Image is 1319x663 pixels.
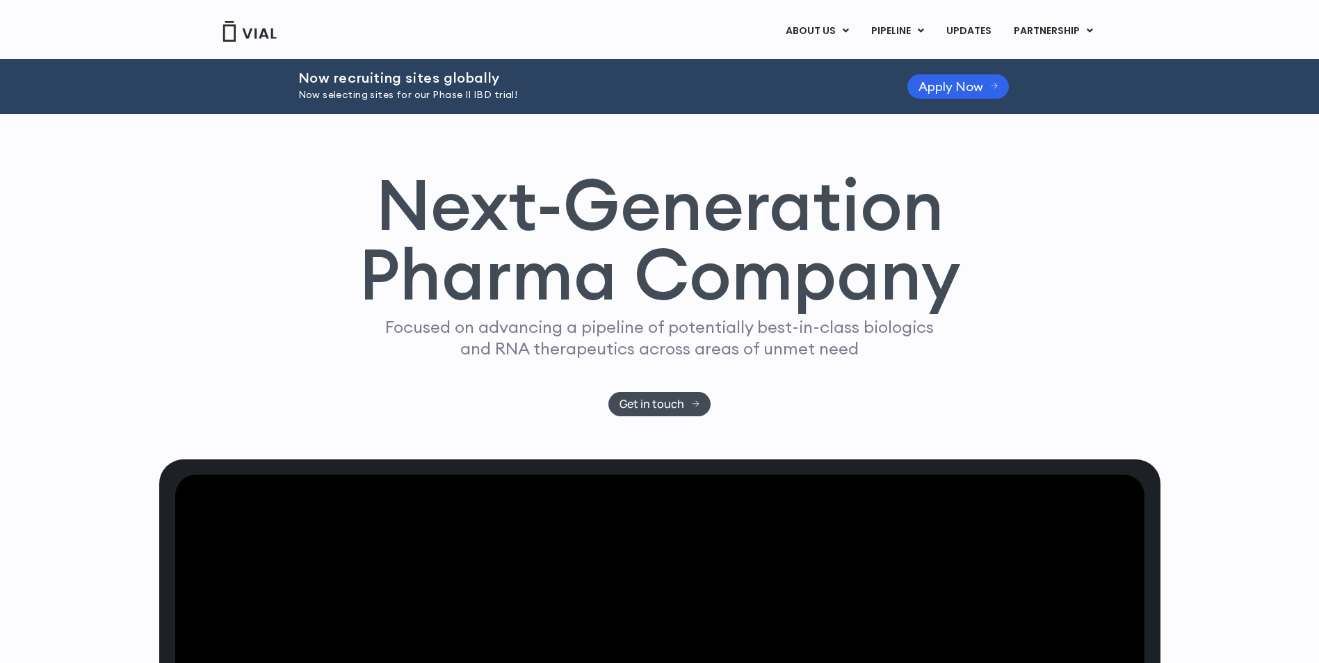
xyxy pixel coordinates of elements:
a: PIPELINEMenu Toggle [860,19,934,43]
a: UPDATES [935,19,1002,43]
a: Apply Now [907,74,1010,99]
span: Get in touch [620,399,684,409]
h1: Next-Generation Pharma Company [359,170,961,310]
a: PARTNERSHIPMenu Toggle [1003,19,1104,43]
a: ABOUT USMenu Toggle [775,19,859,43]
p: Now selecting sites for our Phase II IBD trial! [298,88,873,103]
span: Apply Now [919,81,983,92]
h2: Now recruiting sites globally [298,70,873,85]
p: Focused on advancing a pipeline of potentially best-in-class biologics and RNA therapeutics acros... [380,316,940,359]
img: Vial Logo [222,21,277,42]
a: Get in touch [608,392,711,416]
